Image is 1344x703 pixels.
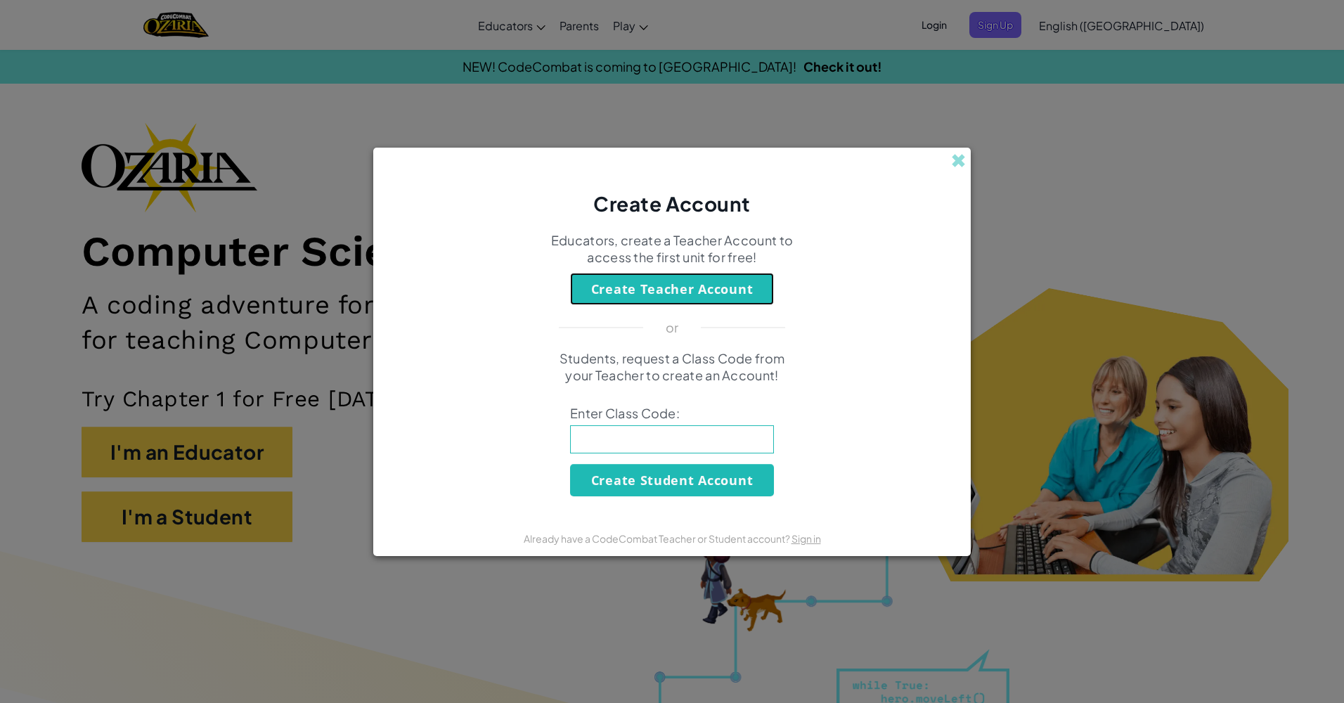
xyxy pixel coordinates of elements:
[549,350,795,384] p: Students, request a Class Code from your Teacher to create an Account!
[524,532,791,545] span: Already have a CodeCombat Teacher or Student account?
[666,319,679,336] p: or
[570,273,774,305] button: Create Teacher Account
[570,464,774,496] button: Create Student Account
[549,232,795,266] p: Educators, create a Teacher Account to access the first unit for free!
[570,405,774,422] span: Enter Class Code:
[791,532,821,545] a: Sign in
[593,191,751,216] span: Create Account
